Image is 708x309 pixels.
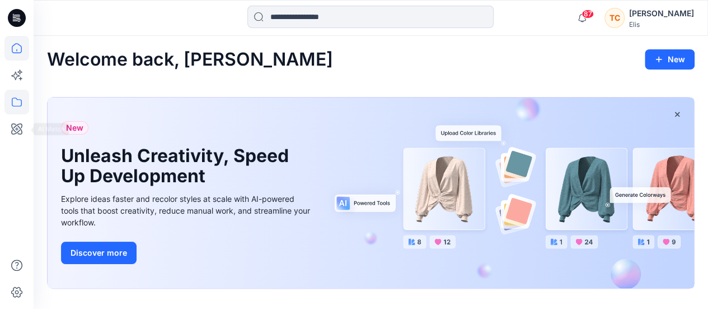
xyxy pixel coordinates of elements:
div: [PERSON_NAME] [629,7,694,20]
div: TC [604,8,625,28]
span: 87 [582,10,594,19]
div: Explore ideas faster and recolor styles at scale with AI-powered tools that boost creativity, red... [61,193,313,228]
button: Discover more [61,242,137,264]
h2: Welcome back, [PERSON_NAME] [47,49,333,70]
button: New [645,49,695,70]
span: New [66,121,83,135]
a: Discover more [61,242,313,264]
h1: Unleash Creativity, Speed Up Development [61,146,296,186]
div: Elis [629,20,694,29]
